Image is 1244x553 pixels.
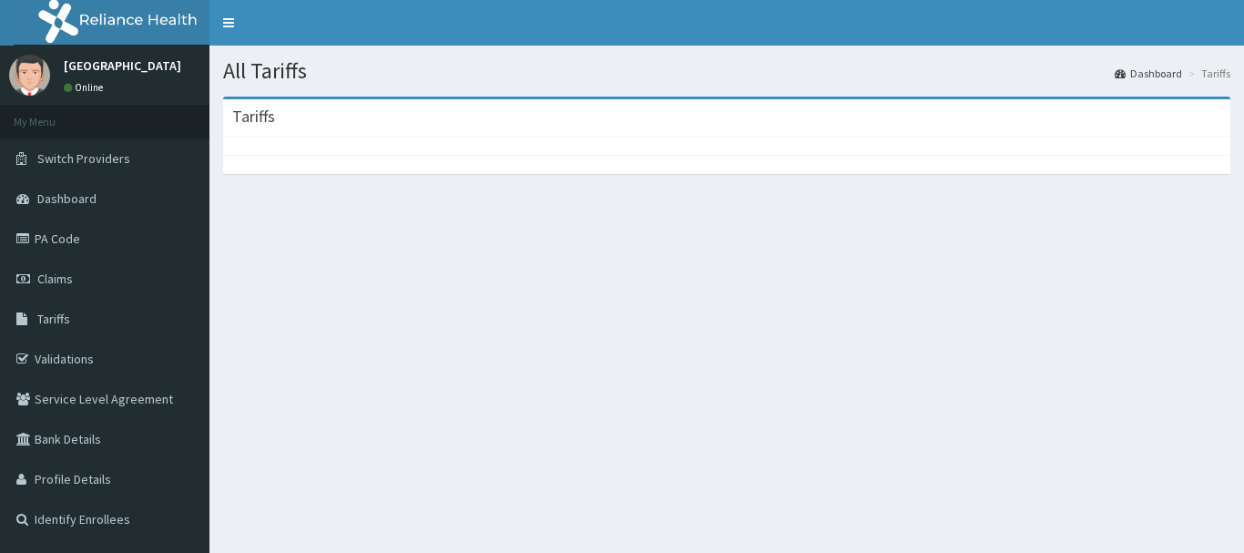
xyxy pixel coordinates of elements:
[37,150,130,167] span: Switch Providers
[37,271,73,287] span: Claims
[9,55,50,96] img: User Image
[232,108,275,125] h3: Tariffs
[1115,66,1182,81] a: Dashboard
[1184,66,1230,81] li: Tariffs
[223,59,1230,83] h1: All Tariffs
[37,311,70,327] span: Tariffs
[37,190,97,207] span: Dashboard
[64,81,107,94] a: Online
[64,59,181,72] p: [GEOGRAPHIC_DATA]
